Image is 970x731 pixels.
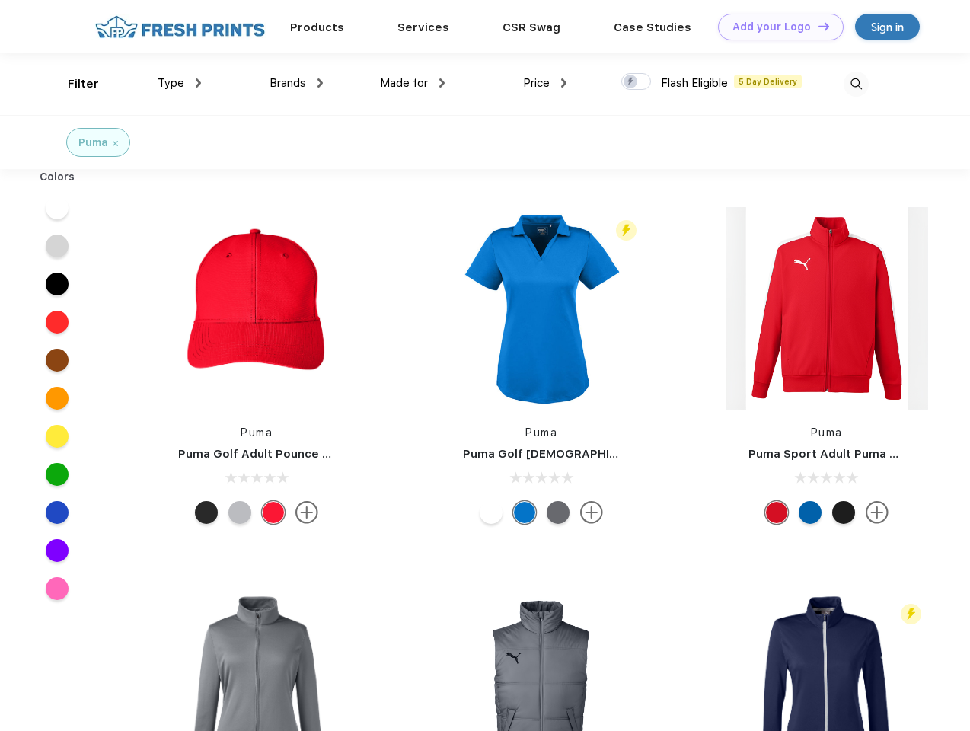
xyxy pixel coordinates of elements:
[262,501,285,524] div: High Risk Red
[765,501,788,524] div: High Risk Red
[295,501,318,524] img: more.svg
[155,207,358,410] img: func=resize&h=266
[195,501,218,524] div: Puma Black
[616,220,637,241] img: flash_active_toggle.svg
[228,501,251,524] div: Quarry
[525,426,557,439] a: Puma
[440,207,643,410] img: func=resize&h=266
[290,21,344,34] a: Products
[866,501,889,524] img: more.svg
[480,501,503,524] div: Bright White
[68,75,99,93] div: Filter
[547,501,570,524] div: Quiet Shade
[241,426,273,439] a: Puma
[844,72,869,97] img: desktop_search.svg
[28,169,87,185] div: Colors
[113,141,118,146] img: filter_cancel.svg
[380,76,428,90] span: Made for
[158,76,184,90] span: Type
[78,135,108,151] div: Puma
[871,18,904,36] div: Sign in
[799,501,822,524] div: Lapis Blue
[503,21,560,34] a: CSR Swag
[463,447,745,461] a: Puma Golf [DEMOGRAPHIC_DATA]' Icon Golf Polo
[397,21,449,34] a: Services
[734,75,802,88] span: 5 Day Delivery
[818,22,829,30] img: DT
[523,76,550,90] span: Price
[661,76,728,90] span: Flash Eligible
[901,604,921,624] img: flash_active_toggle.svg
[270,76,306,90] span: Brands
[196,78,201,88] img: dropdown.png
[513,501,536,524] div: Lapis Blue
[855,14,920,40] a: Sign in
[91,14,270,40] img: fo%20logo%202.webp
[317,78,323,88] img: dropdown.png
[561,78,566,88] img: dropdown.png
[732,21,811,34] div: Add your Logo
[832,501,855,524] div: Puma Black
[580,501,603,524] img: more.svg
[811,426,843,439] a: Puma
[439,78,445,88] img: dropdown.png
[726,207,928,410] img: func=resize&h=266
[178,447,411,461] a: Puma Golf Adult Pounce Adjustable Cap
